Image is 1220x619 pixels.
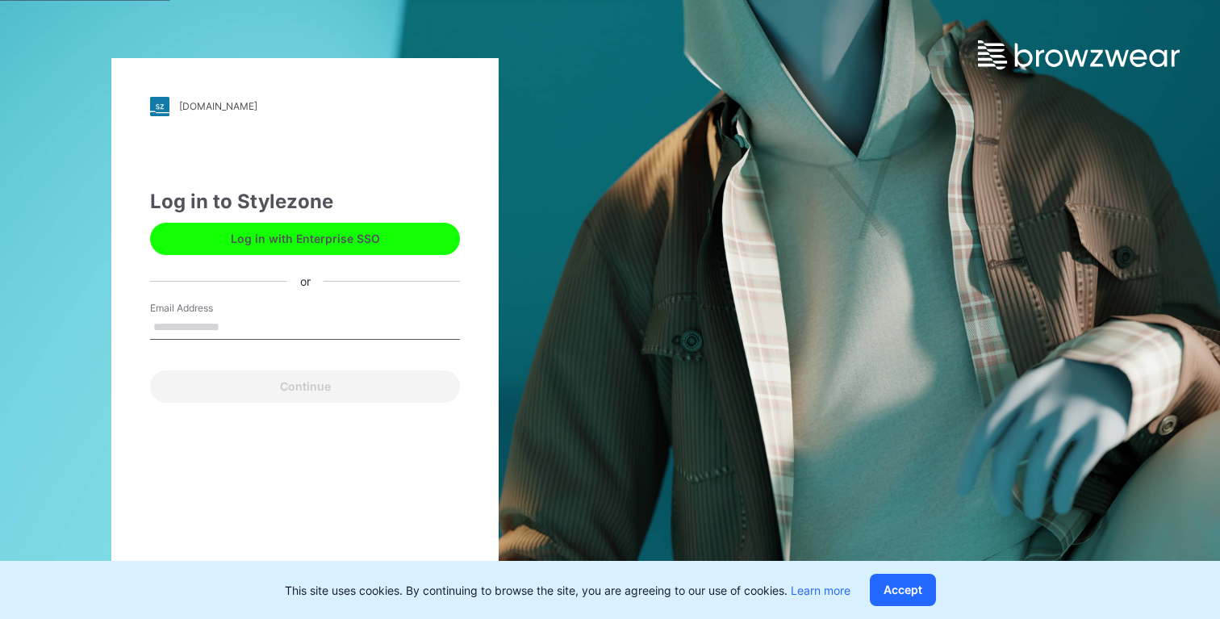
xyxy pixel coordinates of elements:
[150,97,460,116] a: [DOMAIN_NAME]
[150,223,460,255] button: Log in with Enterprise SSO
[791,583,850,597] a: Learn more
[179,100,257,112] div: [DOMAIN_NAME]
[150,97,169,116] img: stylezone-logo.562084cfcfab977791bfbf7441f1a819.svg
[150,187,460,216] div: Log in to Stylezone
[150,301,263,316] label: Email Address
[285,582,850,599] p: This site uses cookies. By continuing to browse the site, you are agreeing to our use of cookies.
[870,574,936,606] button: Accept
[978,40,1180,69] img: browzwear-logo.e42bd6dac1945053ebaf764b6aa21510.svg
[287,273,324,290] div: or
